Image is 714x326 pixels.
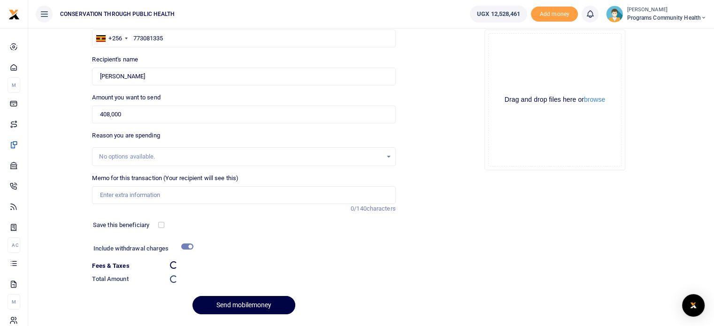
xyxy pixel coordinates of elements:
h6: Total Amount [92,275,162,283]
div: +256 [108,34,122,43]
div: Open Intercom Messenger [682,294,705,317]
span: Add money [531,7,578,22]
input: Loading name... [92,68,395,85]
label: Reason you are spending [92,131,160,140]
li: Wallet ballance [466,6,531,23]
button: Send mobilemoney [192,296,295,314]
li: M [8,77,20,93]
button: browse [584,96,605,103]
img: logo-small [8,9,20,20]
a: profile-user [PERSON_NAME] Programs Community Health [606,6,706,23]
dt: Fees & Taxes [88,261,166,271]
li: M [8,294,20,310]
small: [PERSON_NAME] [627,6,706,14]
a: logo-small logo-large logo-large [8,10,20,17]
label: Save this beneficiary [93,220,149,230]
div: No options available. [99,152,382,161]
input: Enter phone number [92,30,395,47]
label: Memo for this transaction (Your recipient will see this) [92,174,238,183]
li: Ac [8,237,20,253]
label: Recipient's name [92,55,138,64]
span: Programs Community Health [627,14,706,22]
span: characters [367,205,396,212]
h6: Include withdrawal charges [93,245,189,252]
input: Enter extra information [92,186,395,204]
div: Drag and drop files here or [489,95,621,104]
a: UGX 12,528,461 [470,6,527,23]
span: UGX 12,528,461 [477,9,520,19]
div: Uganda: +256 [92,30,130,47]
span: 0/140 [351,205,367,212]
div: File Uploader [484,30,625,170]
span: CONSERVATION THROUGH PUBLIC HEALTH [56,10,178,18]
input: UGX [92,106,395,123]
li: Toup your wallet [531,7,578,22]
label: Amount you want to send [92,93,160,102]
img: profile-user [606,6,623,23]
a: Add money [531,10,578,17]
button: Close [426,316,436,326]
